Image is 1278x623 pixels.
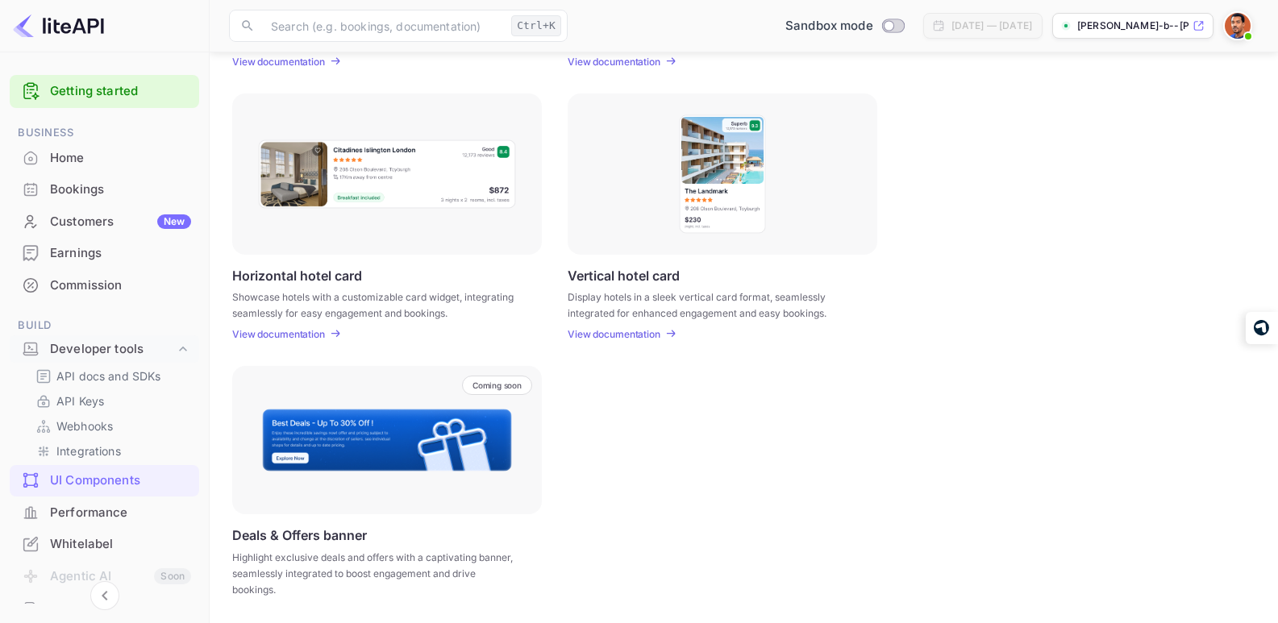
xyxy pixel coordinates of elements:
p: API Keys [56,392,104,409]
a: Bookings [10,174,199,204]
p: Vertical hotel card [568,268,680,283]
div: Whitelabel [50,535,191,554]
div: Home [10,143,199,174]
span: Business [10,124,199,142]
div: Bookings [50,181,191,199]
p: View documentation [568,56,660,68]
div: Webhooks [29,414,193,438]
div: UI Components [50,471,191,490]
div: Switch to Production mode [779,17,910,35]
a: Whitelabel [10,529,199,559]
div: API Keys [29,389,193,413]
span: Build [10,317,199,334]
a: View documentation [568,328,665,340]
a: View documentation [568,56,665,68]
div: Commission [50,276,191,295]
div: Commission [10,270,199,301]
a: Integrations [35,442,186,459]
div: Bookings [10,174,199,206]
input: Search (e.g. bookings, documentation) [261,10,505,42]
a: Getting started [50,82,191,101]
span: Sandbox mode [785,17,873,35]
div: Customers [50,213,191,231]
p: Highlight exclusive deals and offers with a captivating banner, seamlessly integrated to boost en... [232,550,522,598]
a: Home [10,143,199,172]
p: View documentation [232,56,325,68]
div: Developer tools [10,335,199,363]
p: Deals & Offers banner [232,527,367,543]
img: Banner Frame [261,408,513,472]
div: Whitelabel [10,529,199,560]
img: Horizontal hotel card Frame [257,139,517,210]
img: Yoseph B. Gebremedhin [1225,13,1251,39]
div: Performance [50,504,191,522]
div: [DATE] — [DATE] [951,19,1032,33]
div: New [157,214,191,229]
a: API docs and SDKs [35,368,186,384]
p: [PERSON_NAME]-b--[PERSON_NAME]-... [1077,19,1189,33]
a: Performance [10,497,199,527]
div: CustomersNew [10,206,199,238]
a: CustomersNew [10,206,199,236]
div: API Logs [50,600,191,619]
img: LiteAPI logo [13,13,104,39]
div: Integrations [29,439,193,463]
a: View documentation [232,56,330,68]
div: Earnings [50,244,191,263]
a: Commission [10,270,199,300]
p: API docs and SDKs [56,368,161,384]
p: Horizontal hotel card [232,268,362,283]
p: Coming soon [472,380,522,390]
p: Display hotels in a sleek vertical card format, seamlessly integrated for enhanced engagement and... [568,289,857,318]
a: UI Components [10,465,199,495]
button: Collapse navigation [90,581,119,610]
a: API Keys [35,392,186,409]
div: API docs and SDKs [29,364,193,388]
a: View documentation [232,328,330,340]
div: UI Components [10,465,199,496]
div: Developer tools [50,340,175,359]
p: View documentation [232,328,325,340]
a: Earnings [10,238,199,268]
div: Earnings [10,238,199,269]
img: Vertical hotel card Frame [678,114,767,235]
p: Integrations [56,442,121,459]
p: Showcase hotels with a customizable card widget, integrating seamlessly for easy engagement and b... [232,289,522,318]
div: Home [50,149,191,168]
div: Performance [10,497,199,529]
a: Webhooks [35,417,186,434]
div: Getting started [10,75,199,108]
p: Webhooks [56,417,113,434]
div: Ctrl+K [511,15,561,36]
p: View documentation [568,328,660,340]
